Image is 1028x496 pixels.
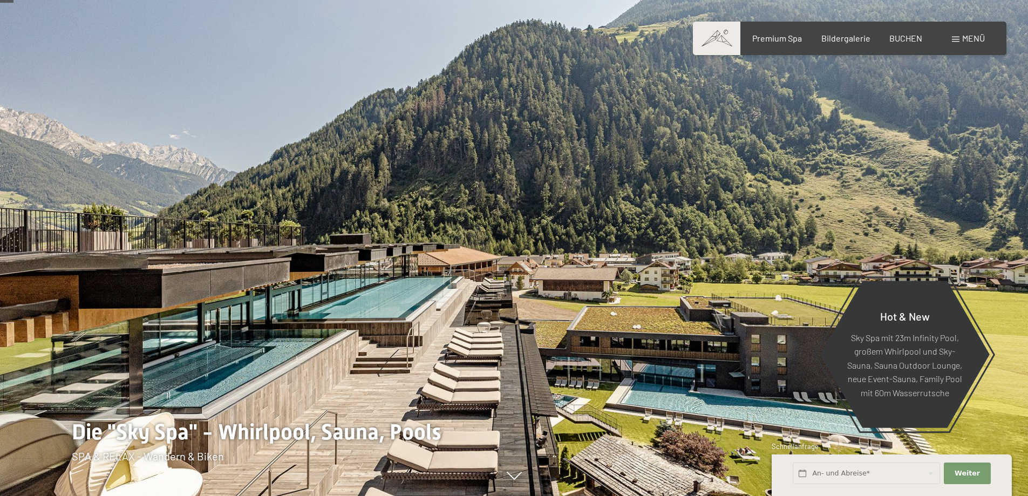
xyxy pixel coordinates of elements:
[889,33,922,43] a: BUCHEN
[962,33,985,43] span: Menü
[819,280,990,429] a: Hot & New Sky Spa mit 23m Infinity Pool, großem Whirlpool und Sky-Sauna, Sauna Outdoor Lounge, ne...
[846,330,963,399] p: Sky Spa mit 23m Infinity Pool, großem Whirlpool und Sky-Sauna, Sauna Outdoor Lounge, neue Event-S...
[772,442,819,451] span: Schnellanfrage
[752,33,802,43] a: Premium Spa
[821,33,870,43] a: Bildergalerie
[944,463,990,485] button: Weiter
[880,309,930,322] span: Hot & New
[955,468,980,478] span: Weiter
